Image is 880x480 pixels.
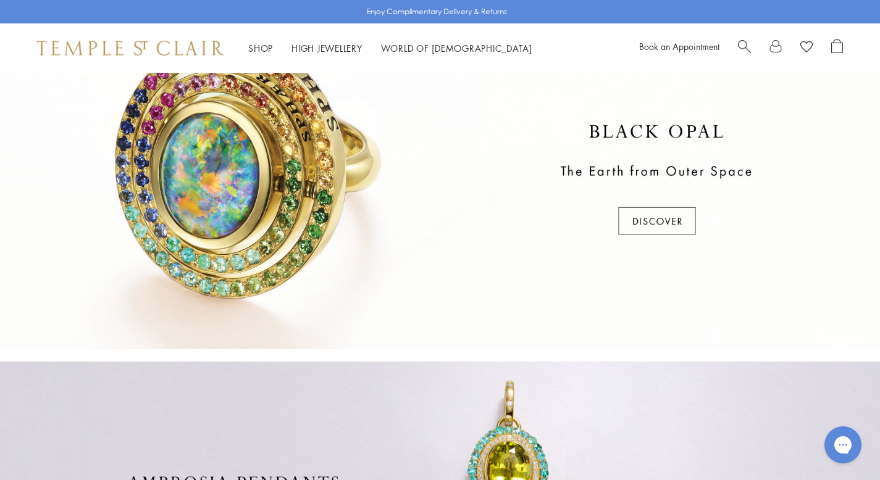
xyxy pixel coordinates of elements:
[818,422,868,468] iframe: Gorgias live chat messenger
[37,41,224,56] img: Temple St. Clair
[248,41,532,56] nav: Main navigation
[831,39,843,57] a: Open Shopping Bag
[367,6,507,18] p: Enjoy Complimentary Delivery & Returns
[381,42,532,54] a: World of [DEMOGRAPHIC_DATA]World of [DEMOGRAPHIC_DATA]
[248,42,273,54] a: ShopShop
[639,40,719,52] a: Book an Appointment
[738,39,751,57] a: Search
[291,42,362,54] a: High JewelleryHigh Jewellery
[800,39,813,57] a: View Wishlist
